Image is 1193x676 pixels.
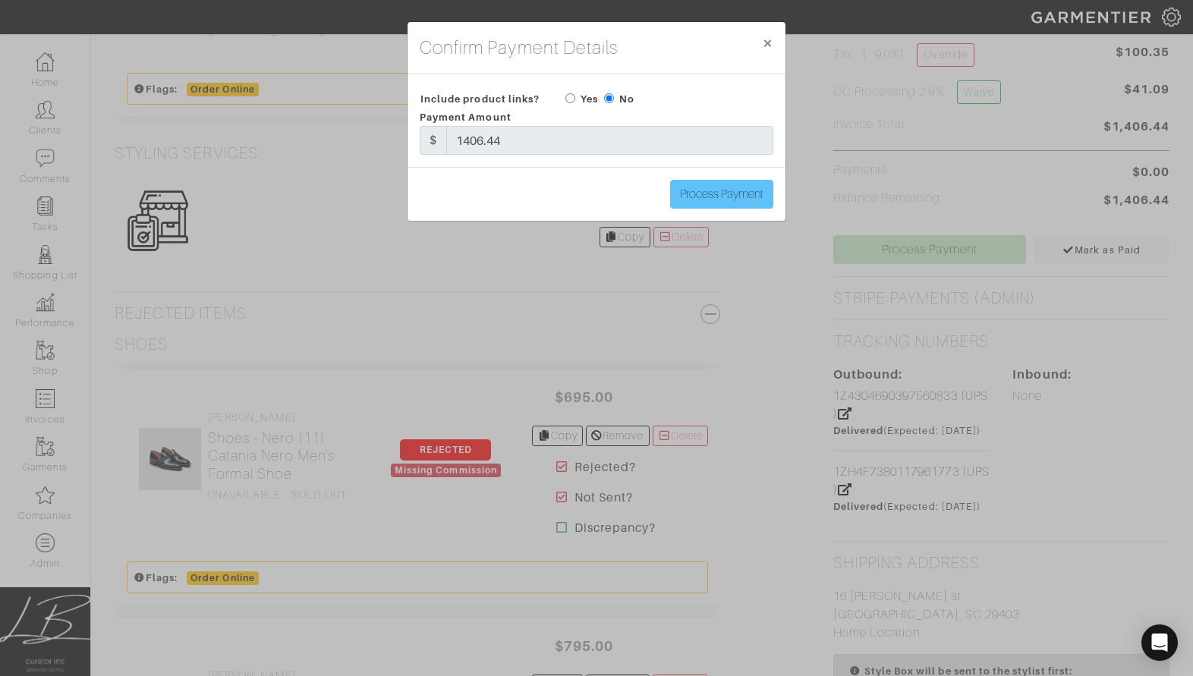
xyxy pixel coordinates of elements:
[581,92,598,106] label: Yes
[670,180,773,209] input: Process Payment
[420,34,618,61] h4: Confirm Payment Details
[420,88,540,110] span: Include product links?
[762,33,773,53] span: ×
[420,126,447,155] div: $
[619,92,634,106] label: No
[420,112,512,123] span: Payment Amount
[1141,624,1178,661] div: Open Intercom Messenger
